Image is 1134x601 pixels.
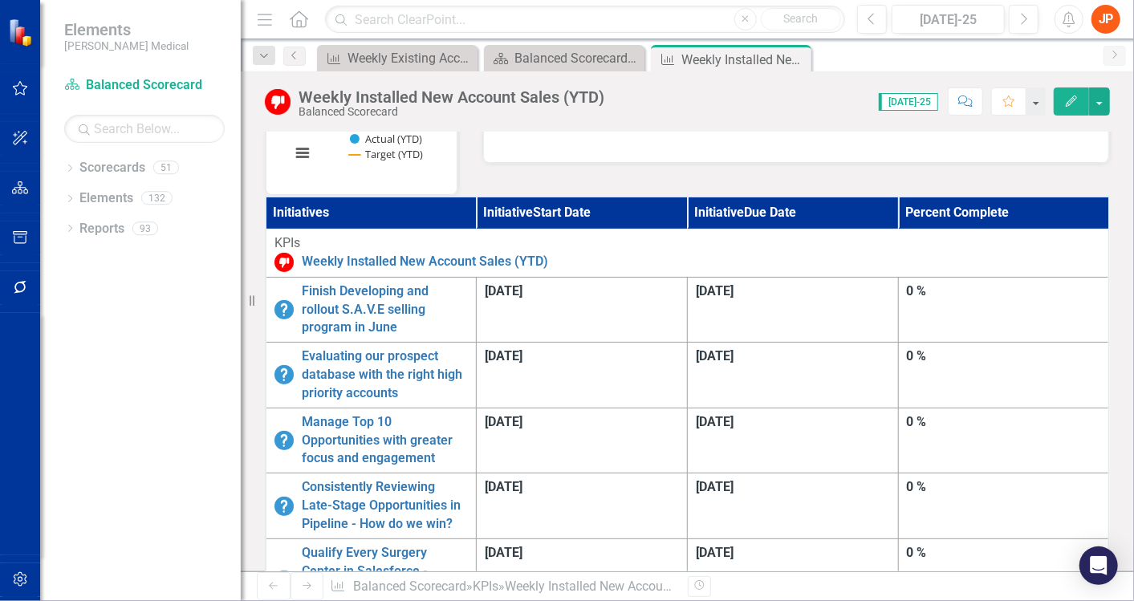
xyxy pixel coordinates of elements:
td: Double-Click to Edit Right Click for Context Menu [266,343,477,408]
td: Double-Click to Edit [898,408,1109,473]
small: [PERSON_NAME] Medical [64,39,189,52]
td: Double-Click to Edit Right Click for Context Menu [266,229,1109,277]
button: JP [1091,5,1120,34]
div: 0 % [907,544,1100,562]
input: Search ClearPoint... [325,6,845,34]
div: Balanced Scorecard Welcome Page [514,48,640,68]
span: [DATE] [485,545,522,560]
div: 93 [132,221,158,235]
td: Double-Click to Edit [688,473,899,539]
div: Weekly Installed New Account Sales (YTD) [299,88,604,106]
div: KPIs [274,234,1100,253]
span: [DATE] [696,479,734,494]
a: KPIs [473,579,498,594]
text: Actual (YTD) [365,132,422,146]
div: » » [330,578,675,596]
img: No Information [274,300,294,319]
td: Double-Click to Edit [688,277,899,343]
a: Scorecards [79,159,145,177]
a: Balanced Scorecard [64,76,225,95]
td: Double-Click to Edit Right Click for Context Menu [266,408,477,473]
div: 0 % [907,347,1100,366]
span: [DATE] [485,348,522,363]
td: Double-Click to Edit Right Click for Context Menu [266,473,477,539]
a: Finish Developing and rollout S.A.V.E selling program in June [302,282,468,338]
button: [DATE]-25 [892,5,1005,34]
a: Balanced Scorecard [353,579,466,594]
img: Below Target [274,253,294,272]
img: ClearPoint Strategy [8,18,36,47]
td: Double-Click to Edit Right Click for Context Menu [266,277,477,343]
span: [DATE] [696,283,734,298]
a: Weekly Installed New Account Sales (YTD) [302,253,1100,271]
a: Evaluating our prospect database with the right high priority accounts [302,347,468,403]
img: No Information [274,497,294,516]
div: Weekly Installed New Account Sales (YTD) [505,579,746,594]
div: 132 [141,192,173,205]
a: Consistently Reviewing Late-Stage Opportunities in Pipeline - How do we win? [302,478,468,534]
span: Elements [64,20,189,39]
div: Open Intercom Messenger [1079,546,1118,585]
img: No Information [274,431,294,450]
div: [DATE]-25 [897,10,999,30]
button: Show Actual (YTD) [350,132,422,146]
td: Double-Click to Edit [688,343,899,408]
div: 51 [153,161,179,175]
a: Elements [79,189,133,208]
button: Search [761,8,841,30]
div: 0 % [907,478,1100,497]
span: [DATE] [485,283,522,298]
a: Balanced Scorecard Welcome Page [488,48,640,68]
span: [DATE] [696,545,734,560]
a: Weekly Existing Account Recurring Revenues (4-Week Average) [321,48,474,68]
span: [DATE] [696,348,734,363]
button: Show Target (YTD) [349,148,423,161]
img: Below Target [265,89,291,115]
td: Double-Click to Edit [477,277,688,343]
td: Double-Click to Edit [688,408,899,473]
span: [DATE] [485,479,522,494]
div: 0 % [907,413,1100,432]
div: Weekly Installed New Account Sales (YTD) [681,50,807,70]
td: Double-Click to Edit [898,277,1109,343]
input: Search Below... [64,115,225,143]
a: Manage Top 10 Opportunities with greater focus and engagement [302,413,468,469]
a: Reports [79,220,124,238]
button: View chart menu, Chart [291,141,314,164]
span: [DATE]-25 [879,93,938,111]
td: Double-Click to Edit [477,408,688,473]
td: Double-Click to Edit [898,473,1109,539]
td: Double-Click to Edit [898,343,1109,408]
span: [DATE] [485,414,522,429]
span: [DATE] [696,414,734,429]
td: Double-Click to Edit [477,473,688,539]
img: No Information [274,365,294,384]
div: Balanced Scorecard [299,106,604,118]
img: No Information [274,571,294,590]
td: Double-Click to Edit [477,343,688,408]
div: 0 % [907,282,1100,301]
span: Search [783,12,818,25]
text: Target (YTD) [365,147,423,161]
div: Weekly Existing Account Recurring Revenues (4-Week Average) [348,48,474,68]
